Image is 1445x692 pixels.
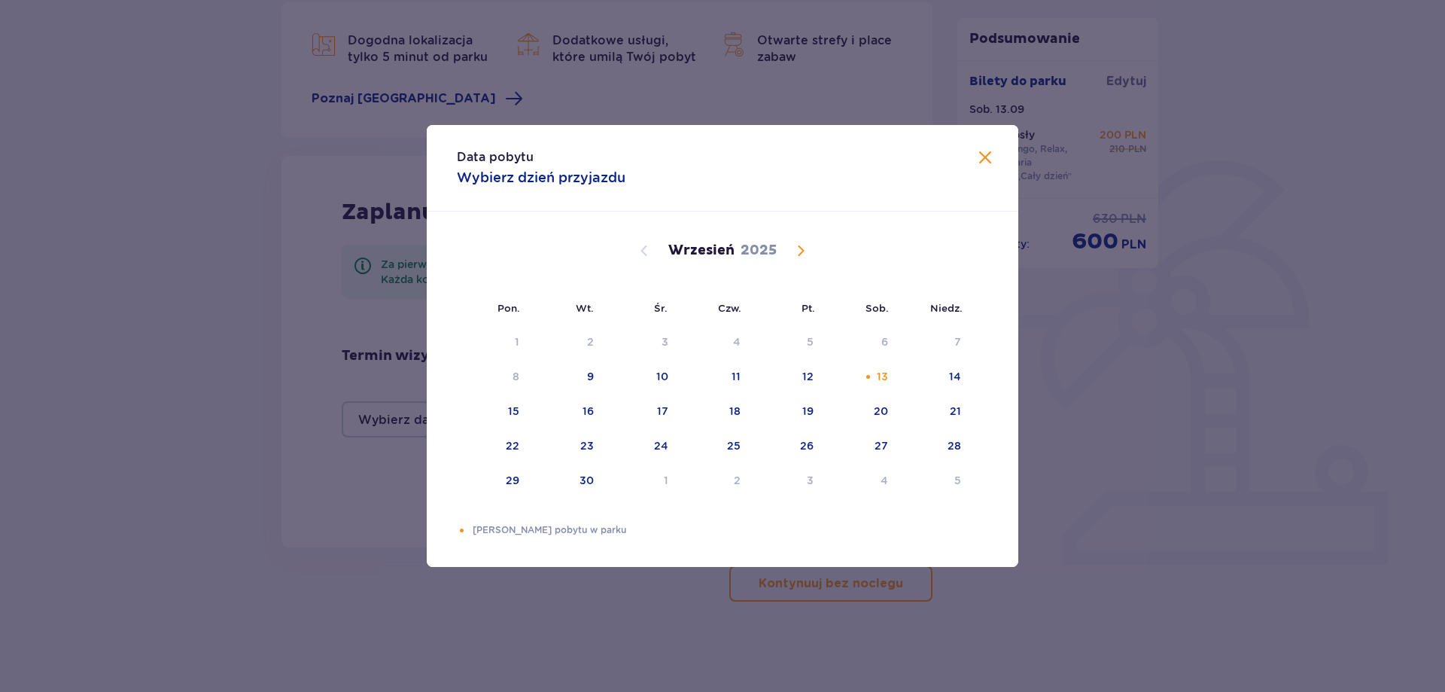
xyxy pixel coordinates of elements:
[824,361,899,394] td: Choose sobota, 13 września 2025 as your check-in date. It’s available.
[679,395,752,428] td: Choose czwartek, 18 września 2025 as your check-in date. It’s available.
[729,404,741,419] div: 18
[807,473,814,488] div: 3
[506,473,519,488] div: 29
[656,369,668,384] div: 10
[457,169,625,187] p: Wybierz dzień przyjazdu
[679,465,752,498] td: Choose czwartek, 2 października 2025 as your check-in date. It’s available.
[751,430,824,463] td: Choose piątek, 26 września 2025 as your check-in date. It’s available.
[824,326,899,359] td: Not available. sobota, 6 września 2025
[513,369,519,384] div: 8
[899,430,972,463] td: Choose niedziela, 28 września 2025 as your check-in date. It’s available.
[679,326,752,359] td: Not available. czwartek, 4 września 2025
[457,149,534,166] p: Data pobytu
[751,326,824,359] td: Not available. piątek, 5 września 2025
[881,334,888,349] div: 6
[899,326,972,359] td: Not available. niedziela, 7 września 2025
[457,465,530,498] td: Choose poniedziałek, 29 września 2025 as your check-in date. It’s available.
[427,212,1018,523] div: Calendar
[875,438,888,453] div: 27
[877,369,888,384] div: 13
[530,430,604,463] td: Choose wtorek, 23 września 2025 as your check-in date. It’s available.
[662,334,668,349] div: 3
[751,465,824,498] td: Choose piątek, 3 października 2025 as your check-in date. It’s available.
[824,430,899,463] td: Choose sobota, 27 września 2025 as your check-in date. It’s available.
[668,242,735,260] p: Wrzesień
[530,361,604,394] td: Choose wtorek, 9 września 2025 as your check-in date. It’s available.
[604,395,679,428] td: Choose środa, 17 września 2025 as your check-in date. It’s available.
[824,395,899,428] td: Choose sobota, 20 września 2025 as your check-in date. It’s available.
[654,302,668,314] small: Śr.
[457,361,530,394] td: Not available. poniedziałek, 8 września 2025
[807,334,814,349] div: 5
[751,361,824,394] td: Choose piątek, 12 września 2025 as your check-in date. It’s available.
[679,361,752,394] td: Choose czwartek, 11 września 2025 as your check-in date. It’s available.
[899,395,972,428] td: Choose niedziela, 21 września 2025 as your check-in date. It’s available.
[899,465,972,498] td: Choose niedziela, 5 października 2025 as your check-in date. It’s available.
[800,438,814,453] div: 26
[587,369,594,384] div: 9
[654,438,668,453] div: 24
[802,302,815,314] small: Pt.
[657,404,668,419] div: 17
[734,473,741,488] div: 2
[930,302,963,314] small: Niedz.
[751,395,824,428] td: Choose piątek, 19 września 2025 as your check-in date. It’s available.
[457,430,530,463] td: Choose poniedziałek, 22 września 2025 as your check-in date. It’s available.
[457,395,530,428] td: Choose poniedziałek, 15 września 2025 as your check-in date. It’s available.
[583,404,594,419] div: 16
[741,242,777,260] p: 2025
[530,395,604,428] td: Choose wtorek, 16 września 2025 as your check-in date. It’s available.
[604,465,679,498] td: Choose środa, 1 października 2025 as your check-in date. It’s available.
[515,334,519,349] div: 1
[732,369,741,384] div: 11
[865,302,889,314] small: Sob.
[587,334,594,349] div: 2
[604,361,679,394] td: Choose środa, 10 września 2025 as your check-in date. It’s available.
[530,465,604,498] td: Choose wtorek, 30 września 2025 as your check-in date. It’s available.
[580,438,594,453] div: 23
[899,361,972,394] td: Choose niedziela, 14 września 2025 as your check-in date. It’s available.
[718,302,741,314] small: Czw.
[727,438,741,453] div: 25
[457,326,530,359] td: Not available. poniedziałek, 1 września 2025
[664,473,668,488] div: 1
[802,369,814,384] div: 12
[604,430,679,463] td: Choose środa, 24 września 2025 as your check-in date. It’s available.
[530,326,604,359] td: Not available. wtorek, 2 września 2025
[881,473,888,488] div: 4
[497,302,520,314] small: Pon.
[580,473,594,488] div: 30
[679,430,752,463] td: Choose czwartek, 25 września 2025 as your check-in date. It’s available.
[473,523,988,537] p: [PERSON_NAME] pobytu w parku
[824,465,899,498] td: Choose sobota, 4 października 2025 as your check-in date. It’s available.
[604,326,679,359] td: Not available. środa, 3 września 2025
[874,404,888,419] div: 20
[802,404,814,419] div: 19
[506,438,519,453] div: 22
[508,404,519,419] div: 15
[576,302,594,314] small: Wt.
[733,334,741,349] div: 4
